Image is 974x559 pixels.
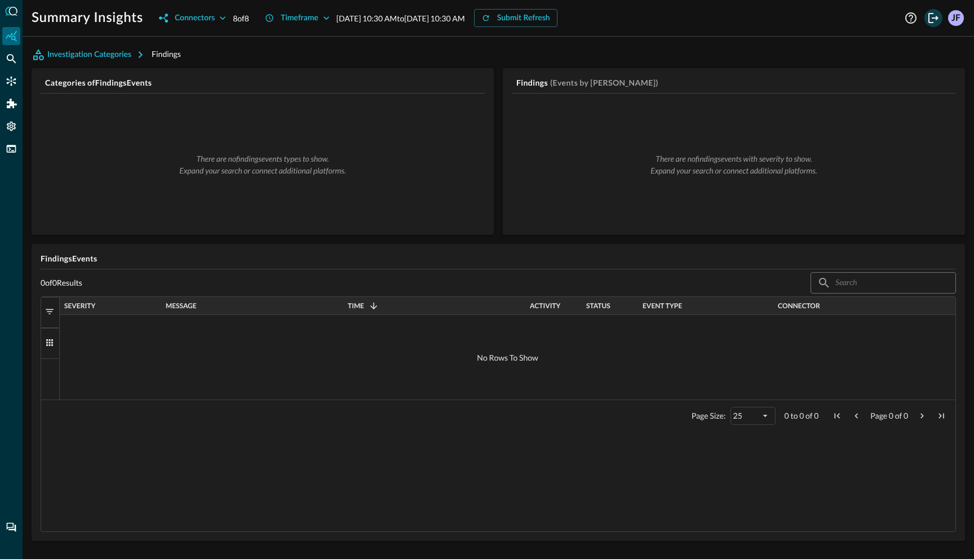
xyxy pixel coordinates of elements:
[917,411,927,421] div: Next Page
[530,302,560,310] span: Activity
[692,411,726,420] div: Page Size:
[59,153,467,176] div: There are no findings events types to show. Expand your search or connect additional platforms.
[733,411,760,420] div: 25
[550,77,658,88] h5: (Events by [PERSON_NAME])
[924,9,942,27] button: Logout
[785,411,789,420] span: 0
[474,9,557,27] button: Submit Refresh
[32,46,152,64] button: Investigation Categories
[805,411,813,420] span: of
[41,278,82,288] p: 0 of 0 Results
[281,11,318,25] div: Timeframe
[814,411,818,420] span: 0
[799,411,804,420] span: 0
[2,518,20,536] div: Chat
[175,11,215,25] div: Connectors
[41,253,956,264] h5: Findings Events
[2,27,20,45] div: Summary Insights
[730,407,776,425] div: Page Size
[32,9,143,27] h1: Summary Insights
[337,12,465,24] p: [DATE] 10:30 AM to [DATE] 10:30 AM
[586,302,610,310] span: Status
[3,95,21,113] div: Addons
[516,77,548,88] h5: Findings
[2,117,20,135] div: Settings
[2,50,20,68] div: Federated Search
[166,302,197,310] span: Message
[2,72,20,90] div: Connectors
[233,12,249,24] p: 8 of 8
[778,302,820,310] span: Connector
[497,11,550,25] div: Submit Refresh
[258,9,337,27] button: Timeframe
[152,9,233,27] button: Connectors
[45,77,485,88] h5: Categories of Findings Events
[64,302,95,310] span: Severity
[790,411,798,420] span: to
[152,49,181,59] span: Findings
[889,411,893,420] span: 0
[851,411,861,421] div: Previous Page
[348,302,364,310] span: Time
[530,153,938,176] div: There are no findings events with severity to show. Expand your search or connect additional plat...
[895,411,902,420] span: of
[835,272,930,293] input: Search
[902,9,920,27] button: Help
[832,411,842,421] div: First Page
[936,411,946,421] div: Last Page
[643,302,682,310] span: Event Type
[870,411,887,420] span: Page
[2,140,20,158] div: FSQL
[904,411,908,420] span: 0
[948,10,964,26] div: JF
